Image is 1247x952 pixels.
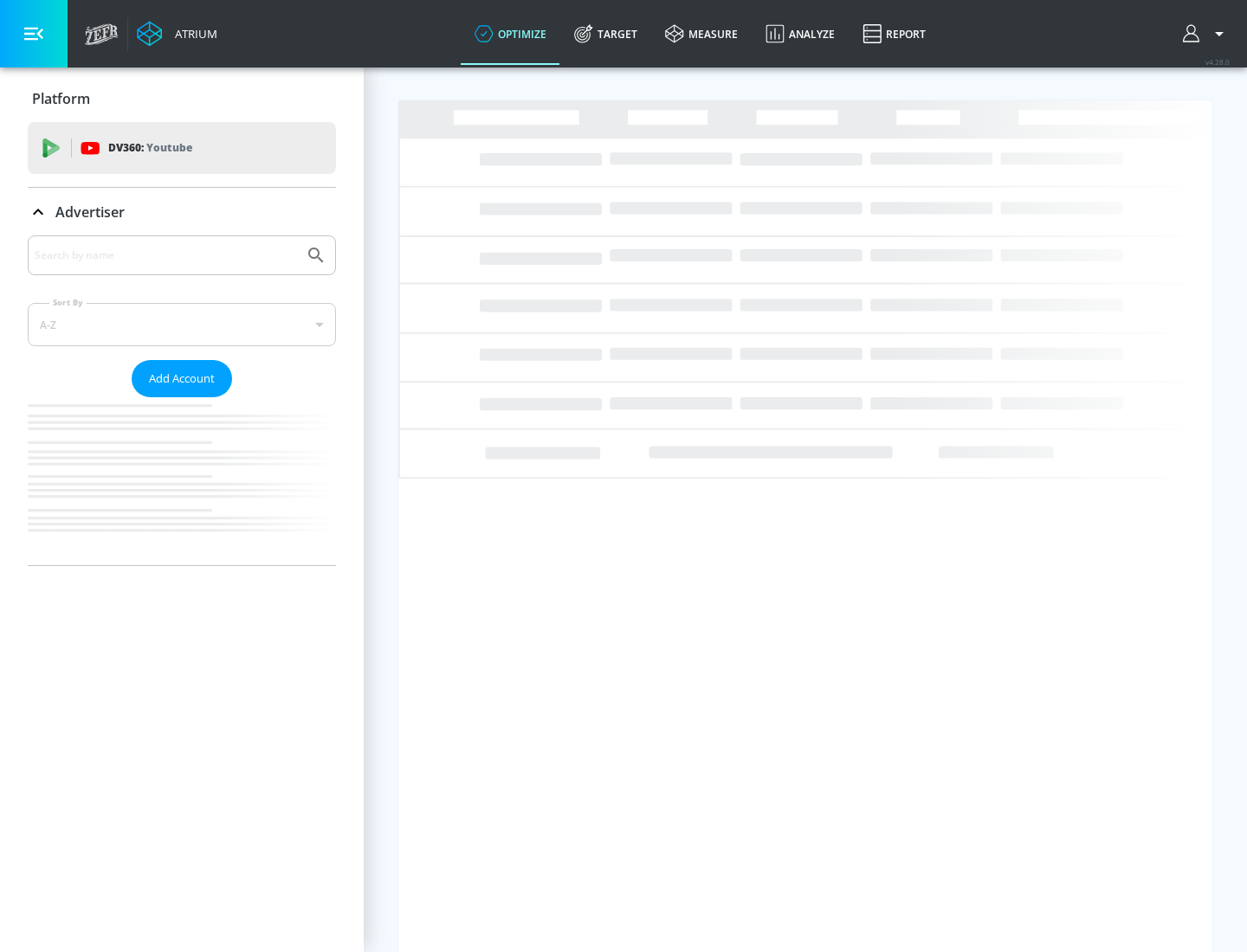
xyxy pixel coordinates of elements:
[461,3,560,65] a: optimize
[28,397,336,565] nav: list of Advertiser
[132,360,232,397] button: Add Account
[137,21,217,47] a: Atrium
[28,303,336,346] div: A-Z
[168,26,217,42] div: Atrium
[28,122,336,174] div: DV360: Youtube
[108,138,192,158] p: DV360:
[49,297,87,308] label: Sort By
[55,203,125,222] p: Advertiser
[149,369,215,389] span: Add Account
[28,74,336,123] div: Platform
[560,3,651,65] a: Target
[32,89,90,108] p: Platform
[35,244,297,267] input: Search by name
[1205,57,1230,67] span: v 4.28.0
[146,138,192,157] p: Youtube
[752,3,849,65] a: Analyze
[28,188,336,236] div: Advertiser
[651,3,752,65] a: measure
[28,235,336,565] div: Advertiser
[849,3,940,65] a: Report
